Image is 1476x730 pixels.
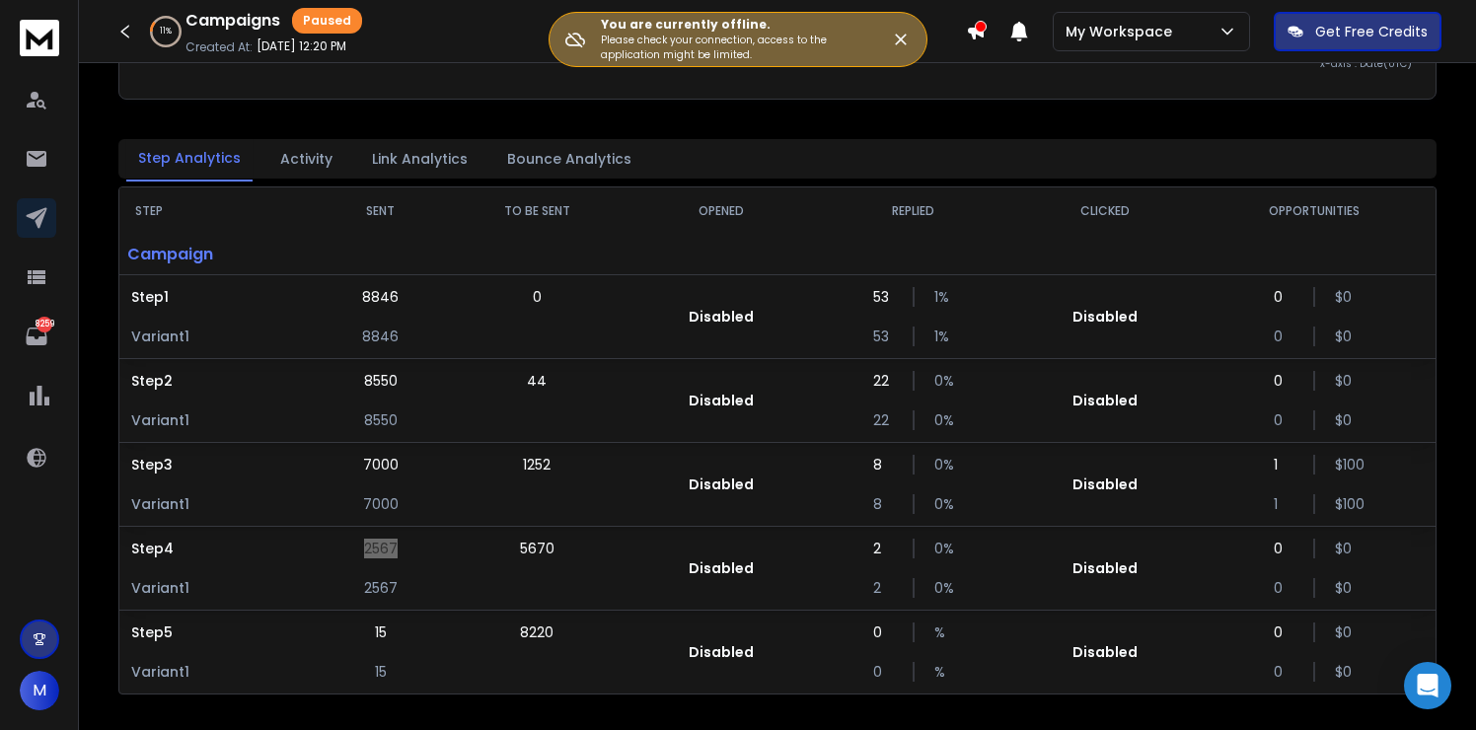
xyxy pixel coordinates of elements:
p: 7000 [363,455,399,474]
img: logo [20,20,59,56]
p: 8550 [364,371,398,391]
p: 0 [1274,578,1293,598]
p: 2567 [364,578,398,598]
p: 7000 [363,494,399,514]
p: Step 1 [131,287,309,307]
p: 0 % [934,494,954,514]
p: $ 100 [1335,455,1355,474]
th: OPPORTUNITIES [1193,187,1436,235]
p: 44 [527,371,547,391]
p: 0 % [934,371,954,391]
p: Disabled [1072,558,1138,578]
th: SENT [321,187,440,235]
p: 5670 [520,539,554,558]
p: 11 % [160,26,172,37]
p: Created At: [185,39,253,55]
p: 0 [873,662,893,682]
button: Bounce Analytics [495,137,643,181]
p: Variant 1 [131,578,309,598]
p: % [934,622,954,642]
p: 0 [1274,287,1293,307]
p: 0 % [934,539,954,558]
p: 22 [873,371,893,391]
th: OPENED [633,187,809,235]
p: 2567 [364,539,398,558]
div: Paused [292,8,362,34]
p: 8 [873,455,893,474]
p: 1 [1274,494,1293,514]
p: 0 [1274,327,1293,346]
p: Get Free Credits [1315,22,1428,41]
p: Disabled [689,307,754,327]
h3: You are currently offline. [601,17,859,33]
p: $ 0 [1335,287,1355,307]
p: Disabled [1072,391,1138,410]
p: Step 3 [131,455,309,474]
p: 0 [1274,622,1293,642]
p: $ 100 [1335,494,1355,514]
p: 0 [1274,539,1293,558]
p: 8550 [364,410,398,430]
p: Campaign [119,235,321,274]
p: Variant 1 [131,494,309,514]
p: 0 [1274,662,1293,682]
p: Step 4 [131,539,309,558]
p: 2 [873,539,893,558]
p: 8220 [520,622,553,642]
p: 1 % [934,287,954,307]
a: 8259 [17,317,56,356]
th: REPLIED [810,187,1017,235]
p: 15 [375,622,387,642]
p: 1252 [523,455,551,474]
p: 0 [1274,371,1293,391]
p: 53 [873,327,893,346]
button: Step Analytics [126,136,253,182]
p: Disabled [689,558,754,578]
button: Get Free Credits [1274,12,1441,51]
p: 2 [873,578,893,598]
p: 0 % [934,410,954,430]
p: [DATE] 12:20 PM [257,38,346,54]
p: 0 % [934,578,954,598]
p: $ 0 [1335,539,1355,558]
button: M [20,671,59,710]
p: Step 2 [131,371,309,391]
p: $ 0 [1335,327,1355,346]
th: STEP [119,187,321,235]
p: x-axis : Date(UTC) [135,56,1420,71]
p: 8259 [37,317,52,332]
p: 53 [873,287,893,307]
p: 8 [873,494,893,514]
p: Variant 1 [131,327,309,346]
h1: Campaigns [185,9,280,33]
p: 0 [873,622,893,642]
p: Disabled [689,642,754,662]
p: Step 5 [131,622,309,642]
p: Variant 1 [131,410,309,430]
p: 8846 [362,287,399,307]
p: Disabled [1072,642,1138,662]
button: Activity [268,137,344,181]
p: $ 0 [1335,371,1355,391]
p: 0 [1274,410,1293,430]
th: CLICKED [1017,187,1193,235]
p: 0 [533,287,542,307]
button: Link Analytics [360,137,480,181]
p: 22 [873,410,893,430]
p: $ 0 [1335,578,1355,598]
p: $ 0 [1335,622,1355,642]
p: 0 % [934,455,954,474]
p: $ 0 [1335,662,1355,682]
p: Disabled [1072,474,1138,494]
p: Please check your connection, access to the application might be limited. [601,33,859,62]
p: 8846 [362,327,399,346]
p: Disabled [689,391,754,410]
p: Variant 1 [131,662,309,682]
p: 15 [375,662,387,682]
th: TO BE SENT [440,187,633,235]
div: Open Intercom Messenger [1404,662,1451,709]
p: Disabled [1072,307,1138,327]
p: Disabled [689,474,754,494]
